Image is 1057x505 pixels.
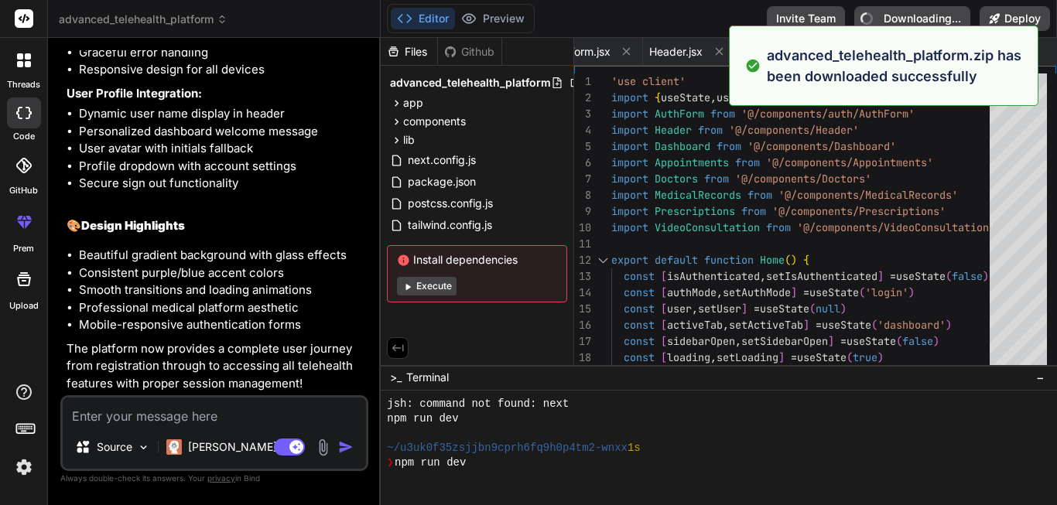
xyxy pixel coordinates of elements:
span: true [853,350,877,364]
li: Professional medical platform aesthetic [79,299,365,317]
span: false [902,334,933,348]
li: Mobile-responsive authentication forms [79,316,365,334]
span: privacy [207,473,235,483]
span: ] [778,350,785,364]
span: ] [803,318,809,332]
span: ] [877,269,884,283]
button: Invite Team [767,6,845,31]
span: ( [859,285,865,299]
span: const [624,318,655,332]
div: 3 [574,106,591,122]
span: ( [847,350,853,364]
span: useState [760,302,809,316]
div: 8 [574,187,591,203]
span: Appointments [655,155,729,169]
div: 7 [574,171,591,187]
label: GitHub [9,184,38,197]
span: = [816,318,822,332]
span: = [890,269,896,283]
div: 15 [574,301,591,317]
span: package.json [406,172,477,191]
div: 17 [574,333,591,350]
span: [ [661,302,667,316]
span: setLoading [717,350,778,364]
li: Beautiful gradient background with glass effects [79,247,365,264]
span: sidebarOpen [667,334,735,348]
span: , [723,318,729,332]
span: const [624,302,655,316]
li: Secure sign out functionality [79,175,365,193]
button: Editor [391,8,455,29]
span: default [655,253,698,267]
div: 18 [574,350,591,366]
div: 12 [574,252,591,268]
span: npm run dev [387,411,458,426]
strong: User Profile Integration: [67,86,202,101]
span: [ [661,334,667,348]
span: ( [896,334,902,348]
span: { [655,90,661,104]
label: threads [7,78,40,91]
li: Consistent purple/blue accent colors [79,264,365,282]
span: VideoConsultation [655,220,760,234]
span: Header [655,123,692,137]
div: 14 [574,285,591,301]
span: app [403,95,423,111]
span: Dashboard [655,139,710,153]
span: '@/components/Appointments' [766,155,933,169]
button: Deploy [980,6,1050,31]
span: function [704,253,754,267]
span: import [611,204,648,218]
span: advanced_telehealth_platform [59,12,227,27]
li: Profile dropdown with account settings [79,158,365,176]
span: , [710,90,717,104]
span: Home [760,253,785,267]
span: [ [661,318,667,332]
span: const [624,269,655,283]
span: tailwind.config.js [406,216,494,234]
label: Upload [9,299,39,312]
span: postcss.config.js [406,194,494,213]
span: from [735,155,760,169]
span: = [791,350,797,364]
span: { [803,253,809,267]
li: Dynamic user name display in header [79,105,365,123]
div: 10 [574,220,591,236]
span: setSidebarOpen [741,334,828,348]
span: '@/components/VideoConsultation' [797,220,995,234]
div: 2 [574,90,591,106]
span: next.config.js [406,151,477,169]
span: from [704,172,729,186]
span: AuthForm.jsx [545,44,611,60]
p: advanced_telehealth_platform.zip has been downloaded successfully [767,45,1028,87]
span: = [840,334,847,348]
span: 'dashboard' [877,318,946,332]
div: Files [381,44,437,60]
span: 1s [628,441,641,456]
span: 'use client' [611,74,686,88]
label: code [13,130,35,143]
span: ] [741,302,747,316]
span: useState [661,90,710,104]
span: useEffect [717,90,772,104]
span: null [816,302,840,316]
p: Always double-check its answers. Your in Bind [60,471,368,486]
h2: 🎨 [67,217,365,235]
span: ) [983,269,989,283]
span: npm run dev [395,456,466,470]
span: , [760,269,766,283]
button: Execute [397,277,457,295]
label: prem [13,242,34,255]
li: Graceful error handling [79,44,365,62]
div: 6 [574,155,591,171]
span: components [403,114,466,129]
p: Source [97,439,132,455]
span: Terminal [406,370,449,385]
span: '@/components/Dashboard' [747,139,896,153]
span: activeTab [667,318,723,332]
span: useState [809,285,859,299]
li: User avatar with initials fallback [79,140,365,158]
span: '@/components/Header' [729,123,859,137]
span: , [735,334,741,348]
span: '@/components/MedicalRecords' [778,188,958,202]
